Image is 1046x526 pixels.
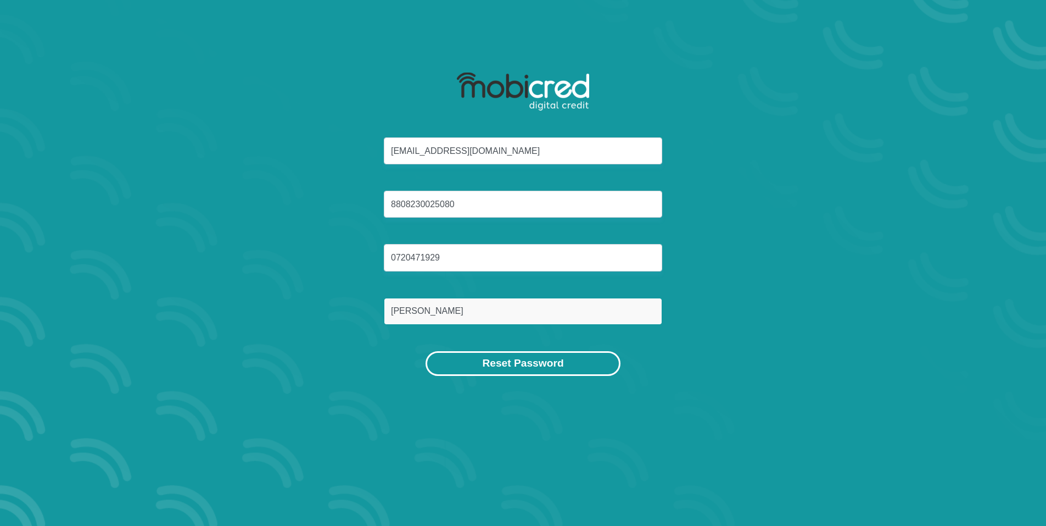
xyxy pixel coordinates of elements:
input: Cellphone Number [384,244,662,271]
input: ID Number [384,191,662,218]
img: mobicred logo [457,73,589,111]
button: Reset Password [426,351,620,376]
input: Email [384,137,662,164]
input: Surname [384,298,662,325]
